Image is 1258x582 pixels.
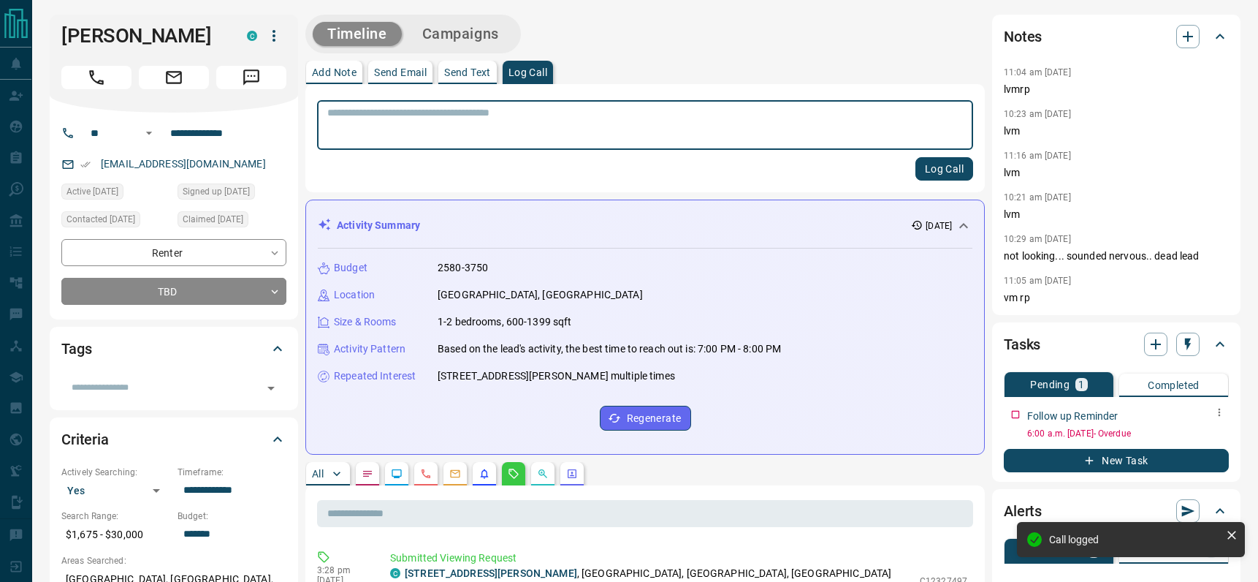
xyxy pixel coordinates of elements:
[61,428,109,451] h2: Criteria
[1004,499,1042,523] h2: Alerts
[318,212,972,239] div: Activity Summary[DATE]
[61,184,170,204] div: Sun Aug 17 2025
[139,66,209,89] span: Email
[1148,380,1200,390] p: Completed
[178,211,286,232] div: Tue Dec 26 2023
[566,468,578,480] svg: Agent Actions
[1004,67,1071,78] p: 11:04 am [DATE]
[178,466,286,479] p: Timeframe:
[449,468,461,480] svg: Emails
[408,22,514,46] button: Campaigns
[334,369,416,384] p: Repeated Interest
[261,378,281,398] button: Open
[1004,333,1040,356] h2: Tasks
[61,331,286,366] div: Tags
[334,314,397,330] p: Size & Rooms
[1004,82,1229,97] p: lvmrp
[1027,427,1229,440] p: 6:00 a.m. [DATE] - Overdue
[362,468,373,480] svg: Notes
[438,314,572,330] p: 1-2 bedrooms, 600-1399 sqft
[391,468,403,480] svg: Lead Browsing Activity
[405,566,891,581] p: , [GEOGRAPHIC_DATA], [GEOGRAPHIC_DATA], [GEOGRAPHIC_DATA]
[1004,165,1229,181] p: lvm
[1004,192,1071,203] p: 10:21 am [DATE]
[390,568,400,578] div: condos.ca
[1004,249,1229,264] p: not looking... sounded nervous.. dead lead
[1004,234,1071,244] p: 10:29 am [DATE]
[1004,449,1229,472] button: New Task
[1004,109,1071,119] p: 10:23 am [DATE]
[334,260,367,276] p: Budget
[61,523,170,547] p: $1,675 - $30,000
[61,554,286,567] p: Areas Searched:
[334,287,375,303] p: Location
[66,212,135,227] span: Contacted [DATE]
[600,406,691,431] button: Regenerate
[1027,409,1118,424] p: Follow up Reminder
[1078,379,1084,390] p: 1
[508,67,547,78] p: Log Call
[61,422,286,457] div: Criteria
[216,66,286,89] span: Message
[61,211,170,232] div: Mon Aug 18 2025
[1030,379,1070,390] p: Pending
[438,287,643,303] p: [GEOGRAPHIC_DATA], [GEOGRAPHIC_DATA]
[61,510,170,523] p: Search Range:
[334,341,405,357] p: Activity Pattern
[1049,534,1220,545] div: Call logged
[183,184,250,199] span: Signed up [DATE]
[1004,19,1229,54] div: Notes
[1004,124,1229,139] p: lvm
[1004,151,1071,161] p: 11:16 am [DATE]
[444,67,491,78] p: Send Text
[1004,25,1042,48] h2: Notes
[390,551,967,566] p: Submitted Viewing Request
[101,158,266,170] a: [EMAIL_ADDRESS][DOMAIN_NAME]
[915,157,973,181] button: Log Call
[1004,327,1229,362] div: Tasks
[312,67,357,78] p: Add Note
[1004,207,1229,222] p: lvm
[337,218,420,233] p: Activity Summary
[438,260,488,276] p: 2580-3750
[508,468,519,480] svg: Requests
[420,468,432,480] svg: Calls
[317,565,368,575] p: 3:28 pm
[1004,290,1229,306] p: vm rp
[438,341,781,357] p: Based on the lead's activity, the best time to reach out is: 7:00 PM - 8:00 PM
[66,184,118,199] span: Active [DATE]
[926,219,952,233] p: [DATE]
[183,212,243,227] span: Claimed [DATE]
[1004,276,1071,286] p: 11:05 am [DATE]
[178,184,286,204] div: Sun Sep 22 2019
[1004,494,1229,529] div: Alerts
[61,479,170,502] div: Yes
[61,66,131,89] span: Call
[178,510,286,523] p: Budget:
[61,466,170,479] p: Actively Searching:
[61,239,286,266] div: Renter
[61,337,91,360] h2: Tags
[140,124,158,142] button: Open
[374,67,427,78] p: Send Email
[61,24,225,48] h1: [PERSON_NAME]
[479,468,490,480] svg: Listing Alerts
[313,22,402,46] button: Timeline
[438,369,675,384] p: [STREET_ADDRESS][PERSON_NAME] multiple times
[405,567,577,579] a: [STREET_ADDRESS][PERSON_NAME]
[312,469,324,479] p: All
[61,278,286,305] div: TBD
[80,159,91,170] svg: Email Verified
[537,468,549,480] svg: Opportunities
[247,31,257,41] div: condos.ca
